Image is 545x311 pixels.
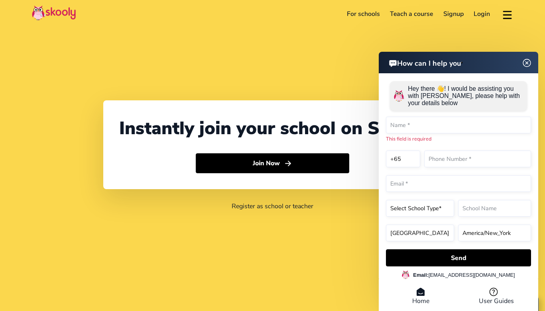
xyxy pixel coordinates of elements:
[196,153,349,173] button: Join Nowarrow forward outline
[438,8,469,20] a: Signup
[232,202,313,211] a: Register as school or teacher
[342,8,385,20] a: For schools
[502,8,513,21] button: menu outline
[32,5,76,21] img: Skooly
[119,116,426,141] div: Instantly join your school on Skooly
[385,8,438,20] a: Teach a course
[469,8,496,20] a: Login
[284,159,292,168] ion-icon: arrow forward outline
